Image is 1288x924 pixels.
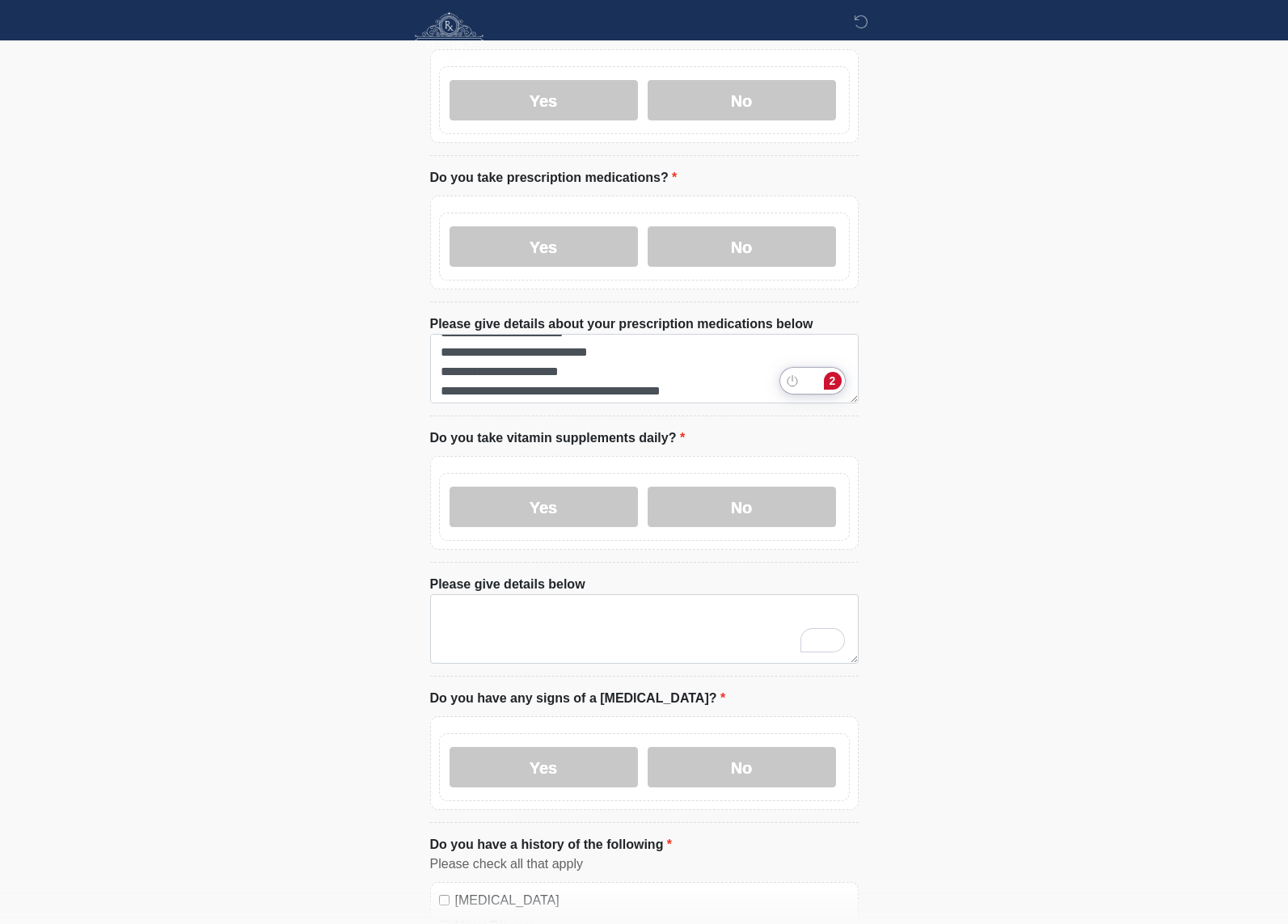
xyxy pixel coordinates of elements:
div: Please check all that apply [430,854,859,874]
label: Yes [450,226,638,267]
textarea: To enrich screen reader interactions, please activate Accessibility in Grammarly extension settings [430,594,859,664]
label: Do you take vitamin supplements daily? [430,428,686,448]
label: No [648,747,836,787]
label: Yes [450,747,638,787]
label: No [648,226,836,267]
label: Yes [450,487,638,527]
label: [MEDICAL_DATA] [455,891,850,910]
label: Yes [450,80,638,120]
label: Do you take prescription medications? [430,168,678,188]
label: Do you have a history of the following [430,835,673,854]
label: No [648,80,836,120]
img: Fresh Faces Rx Logo [414,12,485,65]
label: Please give details about your prescription medications below [430,314,813,334]
label: Do you have any signs of a [MEDICAL_DATA]? [430,689,726,708]
label: Please give details below [430,575,585,594]
label: No [648,487,836,527]
input: [MEDICAL_DATA] [439,895,450,905]
textarea: To enrich screen reader interactions, please activate Accessibility in Grammarly extension settings [430,334,859,403]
